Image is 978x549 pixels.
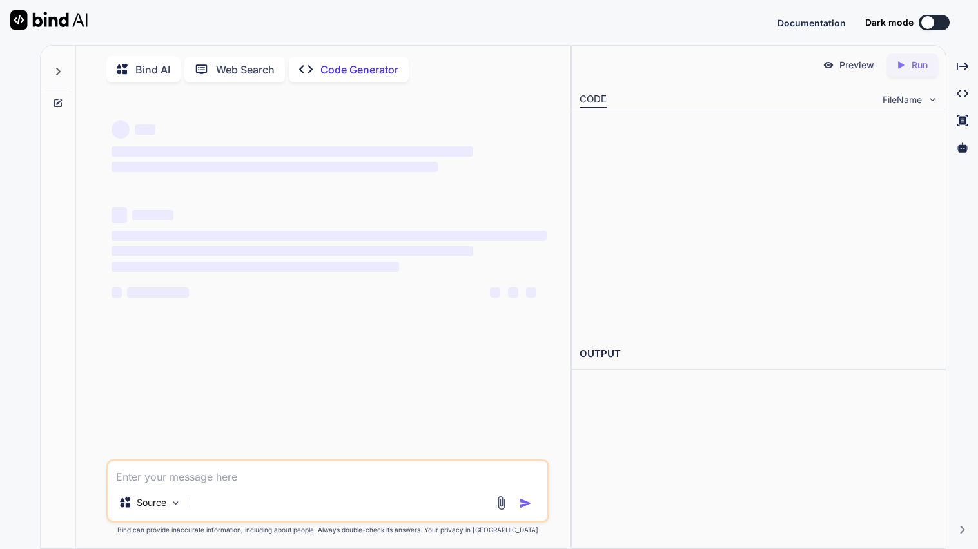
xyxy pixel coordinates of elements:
span: ‌ [112,120,130,139]
p: Bind AI [135,62,170,77]
span: ‌ [127,287,189,298]
span: ‌ [526,287,536,298]
span: ‌ [112,246,473,256]
span: ‌ [112,146,473,157]
img: chevron down [927,94,938,105]
img: attachment [494,496,509,510]
span: ‌ [112,207,127,223]
span: Documentation [778,17,846,28]
p: Run [912,59,928,72]
p: Preview [839,59,874,72]
img: Pick Models [170,497,181,508]
div: CODE [580,92,607,108]
span: FileName [883,93,922,106]
img: icon [519,497,532,510]
span: ‌ [112,262,399,272]
p: Code Generator [320,62,398,77]
span: ‌ [112,162,438,172]
p: Web Search [216,62,275,77]
span: ‌ [132,210,173,220]
span: ‌ [112,287,122,298]
button: Documentation [778,16,846,30]
p: Bind can provide inaccurate information, including about people. Always double-check its answers.... [106,525,549,535]
h2: OUTPUT [572,339,946,369]
span: ‌ [490,287,500,298]
span: ‌ [135,124,155,135]
span: Dark mode [865,16,914,29]
span: ‌ [508,287,518,298]
span: ‌ [112,231,547,241]
img: preview [823,59,834,71]
img: Bind AI [10,10,88,30]
p: Source [137,496,166,509]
